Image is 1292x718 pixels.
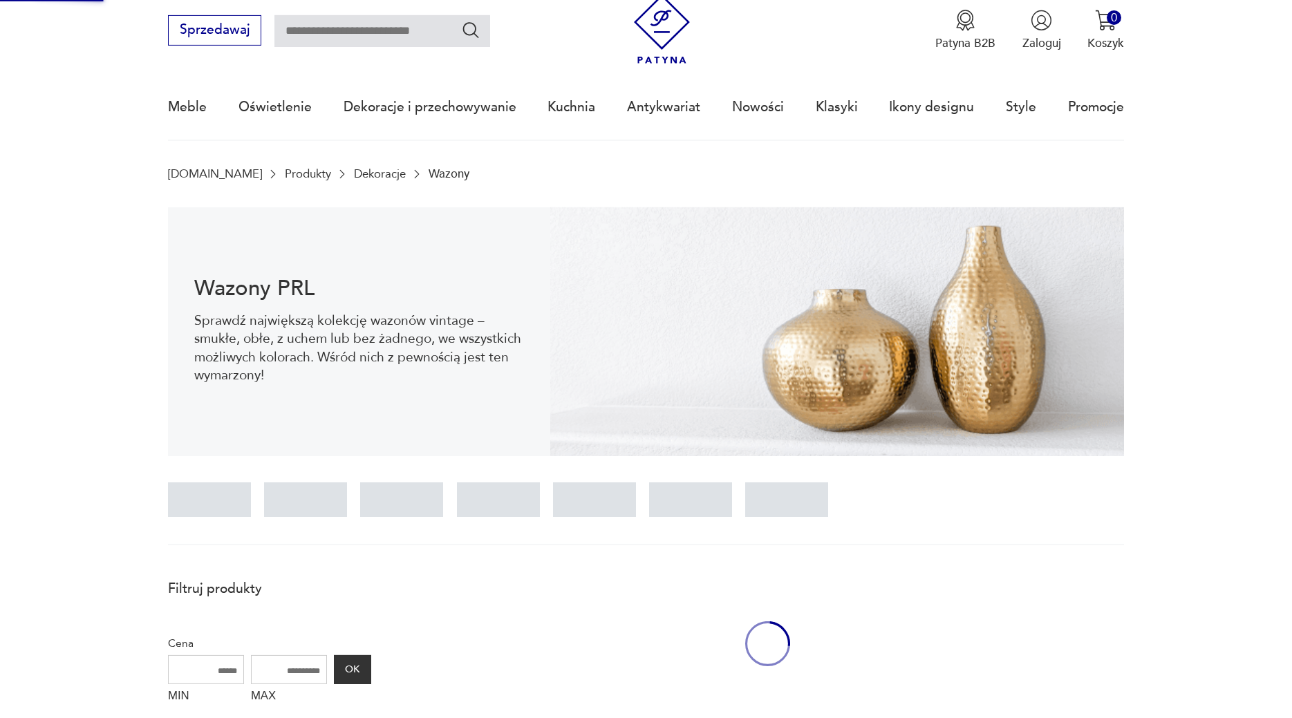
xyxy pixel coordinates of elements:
[1068,75,1124,139] a: Promocje
[168,580,371,598] p: Filtruj produkty
[194,312,523,385] p: Sprawdź największą kolekcję wazonów vintage – smukłe, obłe, z uchem lub bez żadnego, we wszystkic...
[285,167,331,180] a: Produkty
[935,35,995,51] p: Patyna B2B
[429,167,469,180] p: Wazony
[1022,10,1061,51] button: Zaloguj
[745,571,790,716] div: oval-loading
[168,15,261,46] button: Sprzedawaj
[168,684,244,710] label: MIN
[627,75,700,139] a: Antykwariat
[251,684,327,710] label: MAX
[955,10,976,31] img: Ikona medalu
[168,75,207,139] a: Meble
[461,20,481,40] button: Szukaj
[168,167,262,180] a: [DOMAIN_NAME]
[1031,10,1052,31] img: Ikonka użytkownika
[168,26,261,37] a: Sprzedawaj
[1087,35,1124,51] p: Koszyk
[1107,10,1121,25] div: 0
[550,207,1124,456] img: Wazony vintage
[344,75,516,139] a: Dekoracje i przechowywanie
[547,75,595,139] a: Kuchnia
[1095,10,1116,31] img: Ikona koszyka
[334,655,371,684] button: OK
[816,75,858,139] a: Klasyki
[168,634,371,652] p: Cena
[238,75,312,139] a: Oświetlenie
[935,10,995,51] a: Ikona medaluPatyna B2B
[732,75,784,139] a: Nowości
[889,75,974,139] a: Ikony designu
[1022,35,1061,51] p: Zaloguj
[1006,75,1036,139] a: Style
[1087,10,1124,51] button: 0Koszyk
[194,278,523,299] h1: Wazony PRL
[354,167,406,180] a: Dekoracje
[935,10,995,51] button: Patyna B2B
